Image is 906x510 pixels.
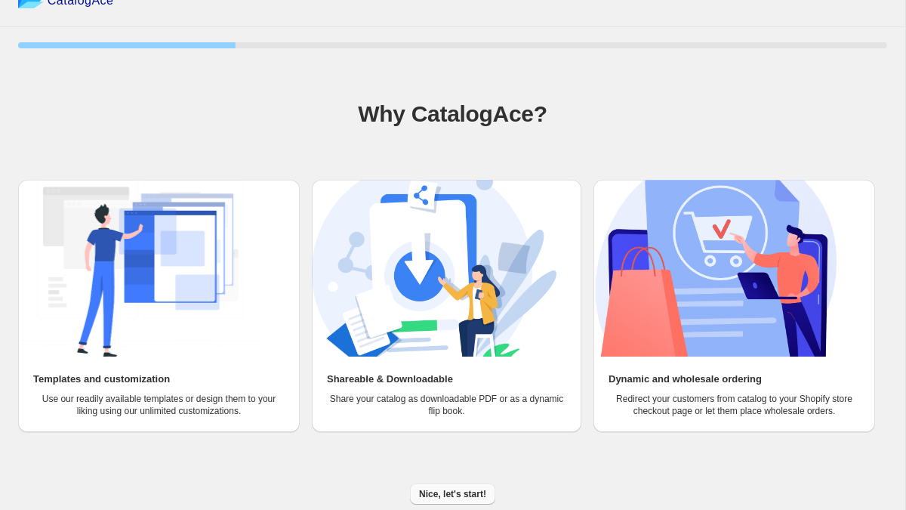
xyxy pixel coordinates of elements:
p: Redirect your customers from catalog to your Shopify store checkout page or let them place wholes... [609,393,860,417]
h2: Dynamic and wholesale ordering [609,372,762,387]
h2: Templates and customization [33,372,170,387]
span: Nice, let's start! [419,488,486,500]
img: Dynamic and wholesale ordering [593,180,838,357]
p: Share your catalog as downloadable PDF or as a dynamic flip book. [327,393,566,417]
p: Use our readily available templates or design them to your liking using our unlimited customizati... [33,393,285,417]
button: Nice, let's start! [410,484,495,505]
img: Templates and customization [18,180,263,357]
h2: Shareable & Downloadable [327,372,453,387]
img: Shareable & Downloadable [312,180,556,357]
h1: Why CatalogAce? [18,99,887,129]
